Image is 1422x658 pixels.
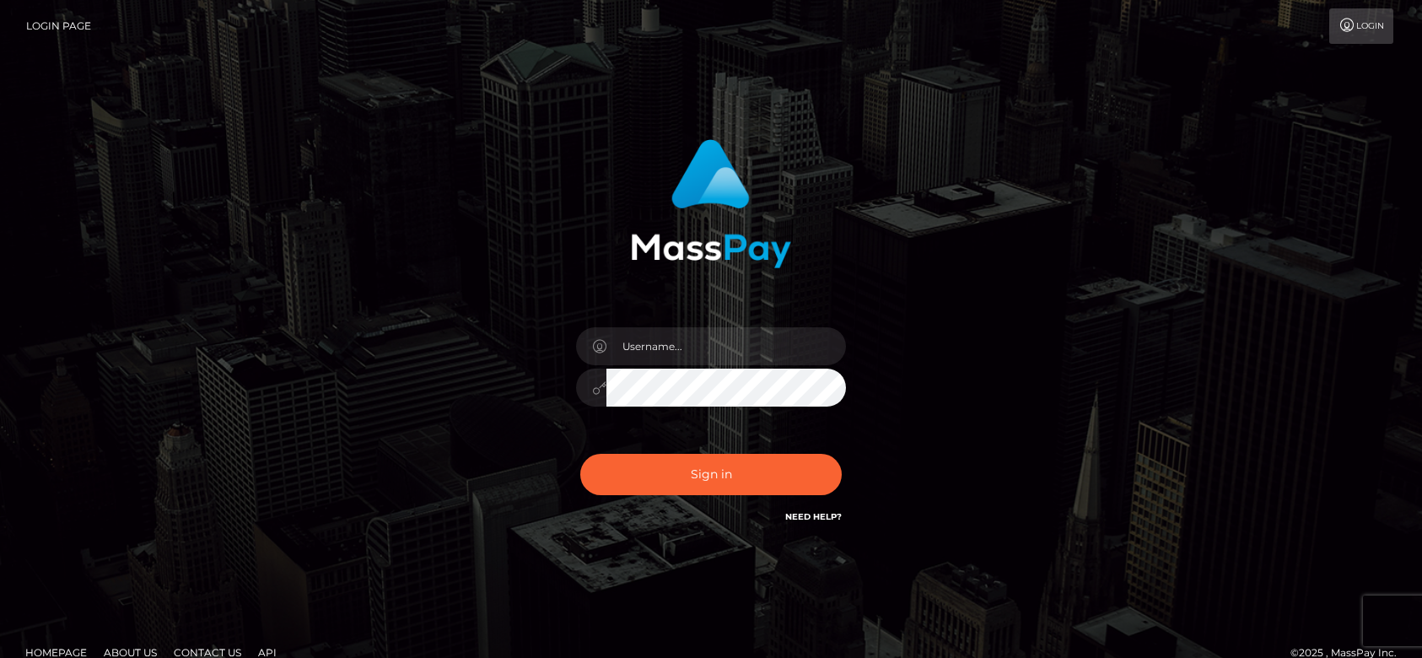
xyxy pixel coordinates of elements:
input: Username... [606,327,846,365]
button: Sign in [580,454,842,495]
a: Need Help? [785,511,842,522]
img: MassPay Login [631,139,791,268]
a: Login [1329,8,1393,44]
a: Login Page [26,8,91,44]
